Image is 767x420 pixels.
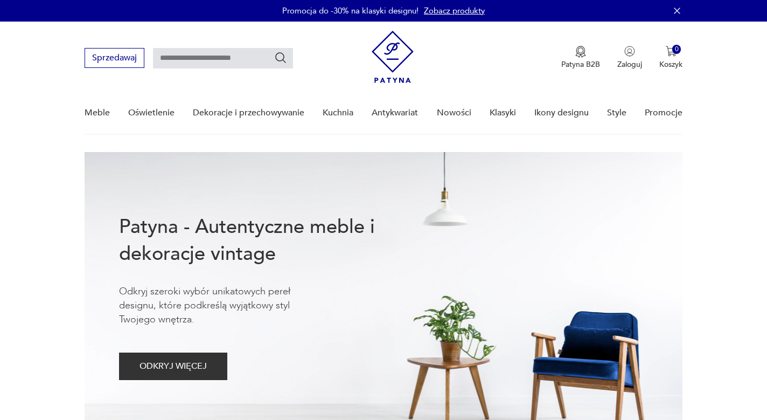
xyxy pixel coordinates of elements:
[437,92,471,134] a: Nowości
[323,92,353,134] a: Kuchnia
[128,92,175,134] a: Oświetlenie
[119,285,324,327] p: Odkryj szeroki wybór unikatowych pereł designu, które podkreślą wyjątkowy styl Twojego wnętrza.
[624,46,635,57] img: Ikonka użytkownika
[561,46,600,70] a: Ikona medaluPatyna B2B
[85,55,144,63] a: Sprzedawaj
[119,353,227,380] button: ODKRYJ WIĘCEJ
[490,92,516,134] a: Klasyki
[424,5,485,16] a: Zobacz produkty
[85,92,110,134] a: Meble
[372,92,418,134] a: Antykwariat
[617,59,642,70] p: Zaloguj
[85,48,144,68] button: Sprzedawaj
[561,59,600,70] p: Patyna B2B
[607,92,626,134] a: Style
[282,5,419,16] p: Promocja do -30% na klasyki designu!
[672,45,681,54] div: 0
[617,46,642,70] button: Zaloguj
[659,59,682,70] p: Koszyk
[645,92,682,134] a: Promocje
[274,51,287,64] button: Szukaj
[193,92,304,134] a: Dekoracje i przechowywanie
[561,46,600,70] button: Patyna B2B
[575,46,586,58] img: Ikona medalu
[666,46,677,57] img: Ikona koszyka
[534,92,589,134] a: Ikony designu
[119,363,227,371] a: ODKRYJ WIĘCEJ
[119,214,410,267] h1: Patyna - Autentyczne meble i dekoracje vintage
[659,46,682,70] button: 0Koszyk
[372,31,414,83] img: Patyna - sklep z meblami i dekoracjami vintage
